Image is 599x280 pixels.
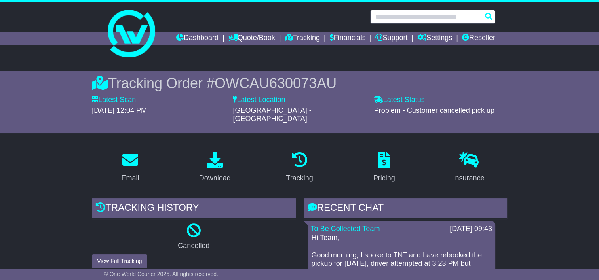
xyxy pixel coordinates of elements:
a: Support [375,32,407,45]
span: [DATE] 12:04 PM [92,106,147,114]
div: Tracking history [92,198,295,219]
div: Insurance [453,173,484,184]
a: Settings [417,32,452,45]
a: Tracking [281,149,318,186]
p: Cancelled [92,242,295,250]
div: [DATE] 09:43 [450,225,492,233]
label: Latest Location [233,96,285,104]
div: Tracking Order # [92,75,507,92]
a: Reseller [462,32,495,45]
a: Download [194,149,236,186]
div: RECENT CHAT [304,198,507,219]
a: Email [116,149,145,186]
a: Quote/Book [228,32,275,45]
div: Email [122,173,139,184]
a: Pricing [368,149,400,186]
a: Insurance [448,149,489,186]
button: View Full Tracking [92,254,147,268]
label: Latest Scan [92,96,136,104]
a: Financials [330,32,366,45]
div: Download [199,173,231,184]
div: Tracking [286,173,313,184]
a: To Be Collected Team [311,225,380,233]
span: [GEOGRAPHIC_DATA] - [GEOGRAPHIC_DATA] [233,106,311,123]
div: Pricing [373,173,395,184]
a: Dashboard [176,32,219,45]
span: Problem - Customer cancelled pick up [374,106,494,114]
span: OWCAU630073AU [215,75,337,91]
a: Tracking [285,32,319,45]
span: © One World Courier 2025. All rights reserved. [104,271,218,277]
label: Latest Status [374,96,425,104]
